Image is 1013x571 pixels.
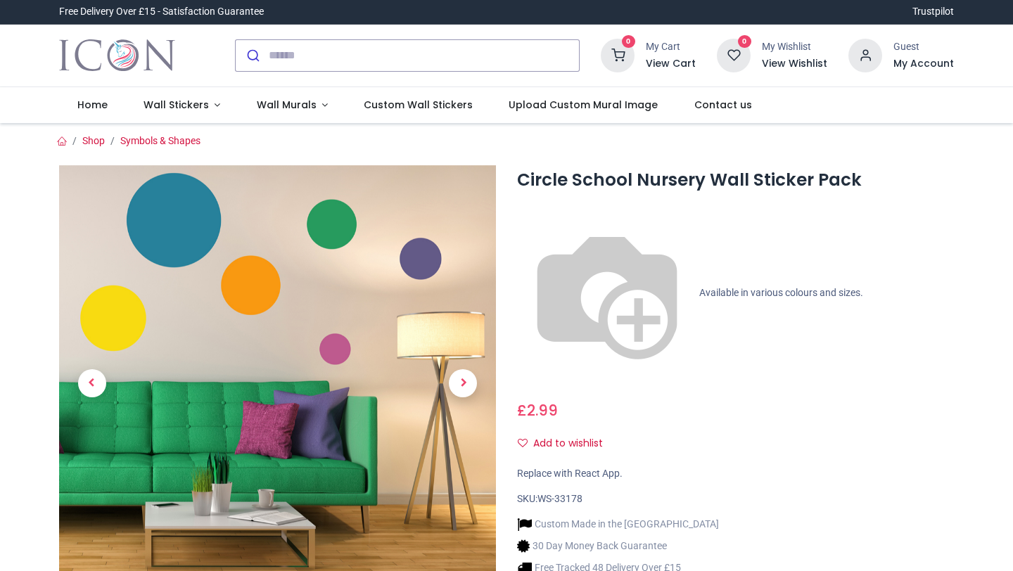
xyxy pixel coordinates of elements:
[527,400,558,421] span: 2.99
[509,98,658,112] span: Upload Custom Mural Image
[601,49,635,60] a: 0
[59,36,175,75] a: Logo of Icon Wall Stickers
[59,231,125,537] a: Previous
[78,369,106,397] span: Previous
[364,98,473,112] span: Custom Wall Stickers
[257,98,317,112] span: Wall Murals
[762,57,827,71] a: View Wishlist
[762,40,827,54] div: My Wishlist
[699,287,863,298] span: Available in various colours and sizes.
[120,135,200,146] a: Symbols & Shapes
[646,40,696,54] div: My Cart
[517,517,719,532] li: Custom Made in the [GEOGRAPHIC_DATA]
[893,57,954,71] a: My Account
[517,539,719,553] li: 30 Day Money Back Guarantee
[518,438,528,448] i: Add to wishlist
[537,493,582,504] span: WS-33178
[694,98,752,112] span: Contact us
[238,87,346,124] a: Wall Murals
[125,87,238,124] a: Wall Stickers
[517,168,954,192] h1: Circle School Nursery Wall Sticker Pack
[646,57,696,71] a: View Cart
[236,40,269,71] button: Submit
[82,135,105,146] a: Shop
[738,35,751,49] sup: 0
[517,432,615,456] button: Add to wishlistAdd to wishlist
[517,400,558,421] span: £
[59,36,175,75] img: Icon Wall Stickers
[717,49,751,60] a: 0
[893,40,954,54] div: Guest
[77,98,108,112] span: Home
[431,231,496,537] a: Next
[912,5,954,19] a: Trustpilot
[59,5,264,19] div: Free Delivery Over £15 - Satisfaction Guarantee
[517,492,954,506] div: SKU:
[517,203,697,383] img: color-wheel.png
[622,35,635,49] sup: 0
[144,98,209,112] span: Wall Stickers
[517,467,954,481] div: Replace with React App.
[449,369,477,397] span: Next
